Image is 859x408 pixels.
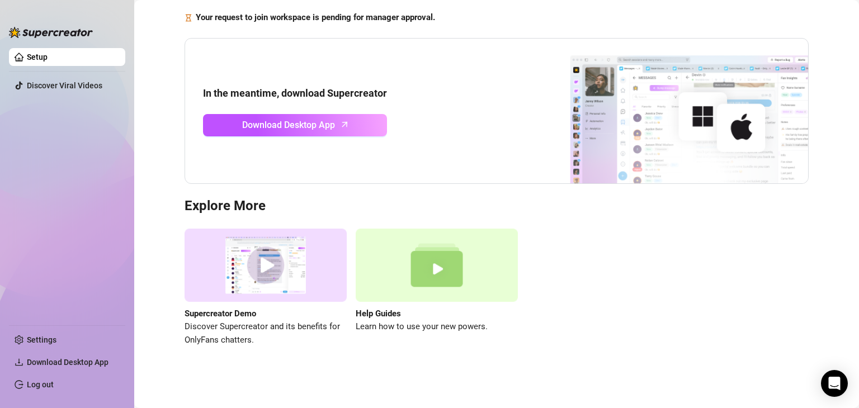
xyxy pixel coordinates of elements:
[9,27,93,38] img: logo-BBDzfeDw.svg
[356,309,401,319] strong: Help Guides
[15,358,23,367] span: download
[528,39,808,184] img: download app
[356,229,518,347] a: Help GuidesLearn how to use your new powers.
[242,118,335,132] span: Download Desktop App
[185,11,192,25] span: hourglass
[821,370,848,397] div: Open Intercom Messenger
[185,229,347,302] img: supercreator demo
[356,320,518,334] span: Learn how to use your new powers.
[185,309,256,319] strong: Supercreator Demo
[27,335,56,344] a: Settings
[196,12,435,22] strong: Your request to join workspace is pending for manager approval.
[338,118,351,131] span: arrow-up
[356,229,518,302] img: help guides
[203,87,387,99] strong: In the meantime, download Supercreator
[203,114,387,136] a: Download Desktop Apparrow-up
[185,229,347,347] a: Supercreator DemoDiscover Supercreator and its benefits for OnlyFans chatters.
[27,358,108,367] span: Download Desktop App
[27,380,54,389] a: Log out
[27,81,102,90] a: Discover Viral Videos
[185,197,809,215] h3: Explore More
[27,53,48,61] a: Setup
[185,320,347,347] span: Discover Supercreator and its benefits for OnlyFans chatters.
